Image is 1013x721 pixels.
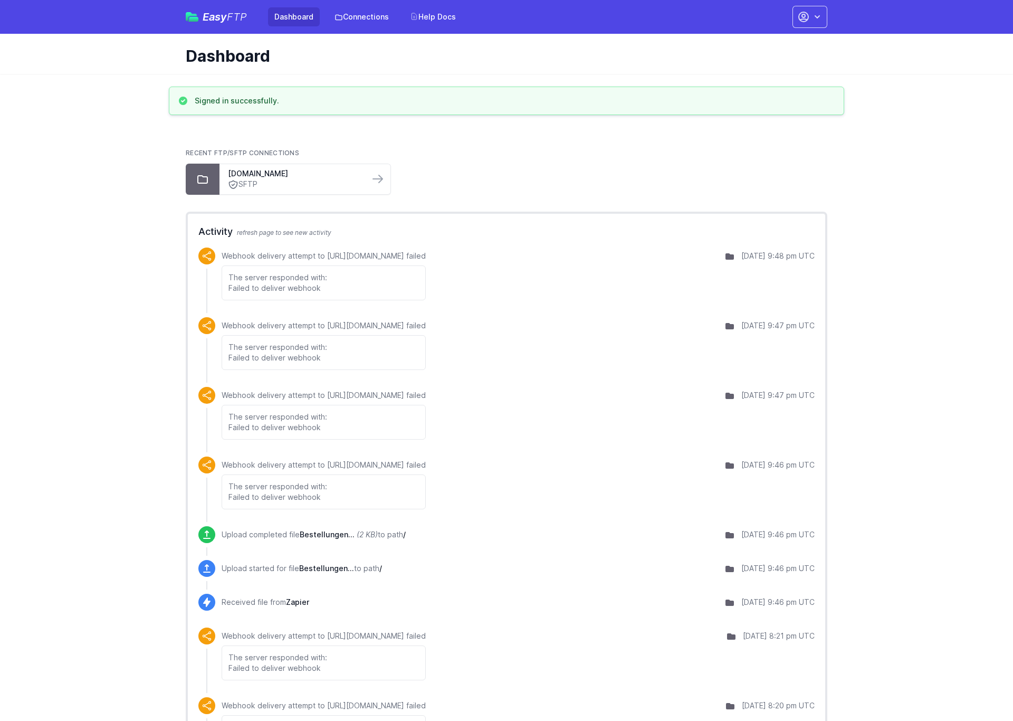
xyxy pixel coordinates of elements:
p: The server responded with: Failed to deliver webhook [228,652,419,673]
a: SFTP [228,179,361,190]
a: Connections [328,7,395,26]
h2: Recent FTP/SFTP Connections [186,149,827,157]
div: [DATE] 9:46 pm UTC [741,460,815,470]
div: [DATE] 8:21 pm UTC [743,631,815,641]
div: [DATE] 9:48 pm UTC [741,251,815,261]
p: Webhook delivery attempt to [URL][DOMAIN_NAME] failed [222,460,426,470]
span: Bestellungen.csv [299,564,354,573]
a: Dashboard [268,7,320,26]
span: Easy [203,12,247,22]
span: Bestellungen.csv [300,530,355,539]
p: Webhook delivery attempt to [URL][DOMAIN_NAME] failed [222,700,426,711]
i: (2 KB) [357,530,378,539]
p: Upload started for file to path [222,563,382,574]
span: FTP [227,11,247,23]
p: The server responded with: Failed to deliver webhook [228,481,419,502]
p: The server responded with: Failed to deliver webhook [228,342,419,363]
p: Webhook delivery attempt to [URL][DOMAIN_NAME] failed [222,390,426,401]
span: / [379,564,382,573]
a: Help Docs [404,7,462,26]
p: Webhook delivery attempt to [URL][DOMAIN_NAME] failed [222,631,426,641]
div: [DATE] 9:47 pm UTC [741,320,815,331]
span: / [403,530,406,539]
a: [DOMAIN_NAME] [228,168,361,179]
div: [DATE] 9:46 pm UTC [741,529,815,540]
h1: Dashboard [186,46,819,65]
h2: Activity [198,224,815,239]
p: Received file from [222,597,309,608]
p: The server responded with: Failed to deliver webhook [228,272,419,293]
span: Zapier [286,597,309,606]
img: easyftp_logo.png [186,12,198,22]
p: Upload completed file to path [222,529,406,540]
p: The server responded with: Failed to deliver webhook [228,412,419,433]
p: Webhook delivery attempt to [URL][DOMAIN_NAME] failed [222,320,426,331]
a: EasyFTP [186,12,247,22]
div: [DATE] 9:46 pm UTC [741,563,815,574]
span: refresh page to see new activity [237,229,331,236]
div: [DATE] 9:47 pm UTC [741,390,815,401]
div: [DATE] 9:46 pm UTC [741,597,815,608]
h3: Signed in successfully. [195,96,279,106]
div: [DATE] 8:20 pm UTC [742,700,815,711]
p: Webhook delivery attempt to [URL][DOMAIN_NAME] failed [222,251,426,261]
